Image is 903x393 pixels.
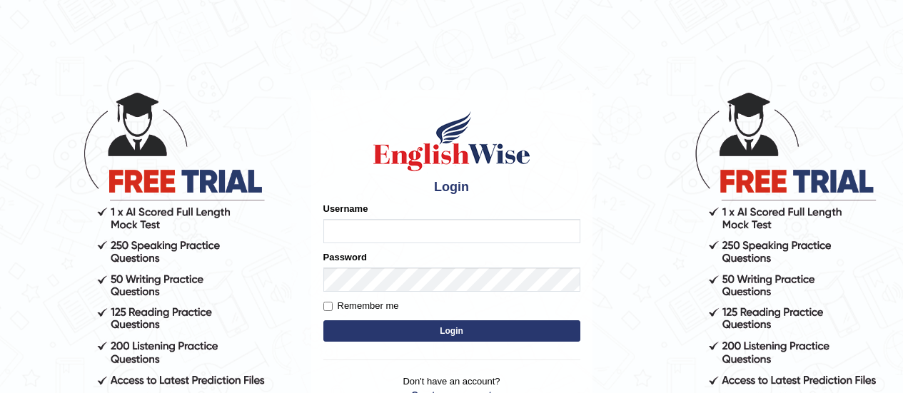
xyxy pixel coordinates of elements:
label: Username [323,202,368,215]
label: Remember me [323,299,399,313]
img: Logo of English Wise sign in for intelligent practice with AI [370,109,533,173]
button: Login [323,320,580,342]
label: Password [323,250,367,264]
h4: Login [323,180,580,195]
input: Remember me [323,302,333,311]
